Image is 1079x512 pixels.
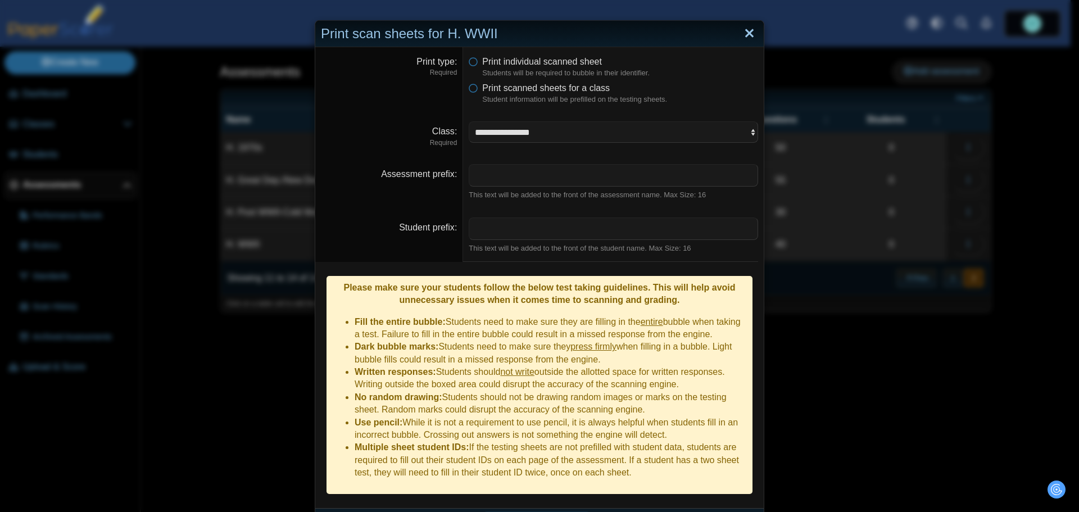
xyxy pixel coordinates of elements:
b: Please make sure your students follow the below test taking guidelines. This will help avoid unne... [343,283,735,305]
b: No random drawing: [355,392,442,402]
span: Print individual scanned sheet [482,57,602,66]
div: This text will be added to the front of the student name. Max Size: 16 [469,243,758,253]
b: Multiple sheet student IDs: [355,442,469,452]
dfn: Required [321,138,457,148]
div: This text will be added to the front of the assessment name. Max Size: 16 [469,190,758,200]
a: Close [741,24,758,43]
li: Students need to make sure they are filling in the bubble when taking a test. Failure to fill in ... [355,316,747,341]
li: Students need to make sure they when filling in a bubble. Light bubble fills could result in a mi... [355,341,747,366]
b: Use pencil: [355,418,402,427]
dfn: Students will be required to bubble in their identifier. [482,68,758,78]
u: entire [641,317,663,327]
u: not write [500,367,534,377]
label: Assessment prefix [381,169,457,179]
label: Student prefix [399,223,457,232]
u: press firmly [570,342,616,351]
div: Print scan sheets for H. WWII [315,21,764,47]
b: Fill the entire bubble: [355,317,446,327]
dfn: Required [321,68,457,78]
span: Print scanned sheets for a class [482,83,610,93]
label: Print type [416,57,457,66]
li: While it is not a requirement to use pencil, it is always helpful when students fill in an incorr... [355,416,747,442]
li: Students should not be drawing random images or marks on the testing sheet. Random marks could di... [355,391,747,416]
dfn: Student information will be prefilled on the testing sheets. [482,94,758,105]
b: Dark bubble marks: [355,342,438,351]
label: Class [432,126,457,136]
li: If the testing sheets are not prefilled with student data, students are required to fill out thei... [355,441,747,479]
li: Students should outside the allotted space for written responses. Writing outside the boxed area ... [355,366,747,391]
b: Written responses: [355,367,436,377]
